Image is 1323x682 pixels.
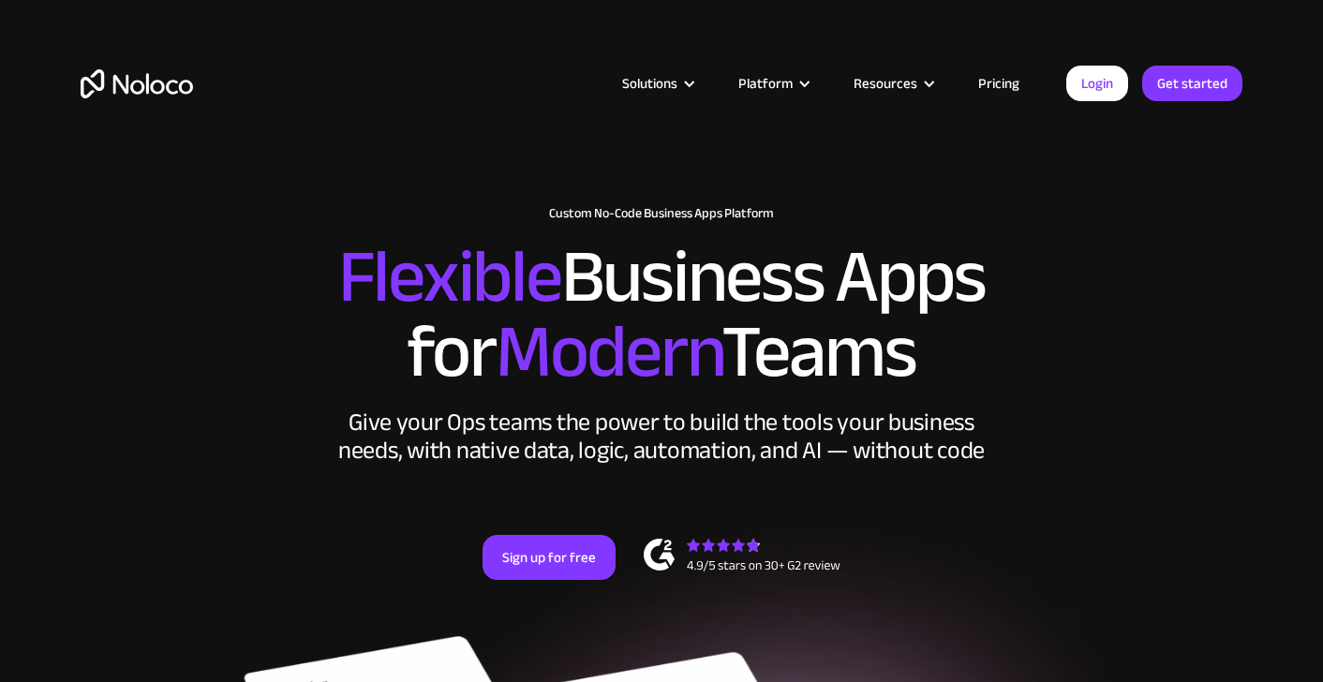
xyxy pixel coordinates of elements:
[1066,66,1128,101] a: Login
[715,71,830,96] div: Platform
[1142,66,1242,101] a: Get started
[81,240,1242,390] h2: Business Apps for Teams
[338,207,561,347] span: Flexible
[955,71,1043,96] a: Pricing
[334,408,989,465] div: Give your Ops teams the power to build the tools your business needs, with native data, logic, au...
[738,71,793,96] div: Platform
[496,282,721,422] span: Modern
[483,535,616,580] a: Sign up for free
[830,71,955,96] div: Resources
[599,71,715,96] div: Solutions
[854,71,917,96] div: Resources
[81,206,1242,221] h1: Custom No-Code Business Apps Platform
[81,69,193,98] a: home
[622,71,677,96] div: Solutions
